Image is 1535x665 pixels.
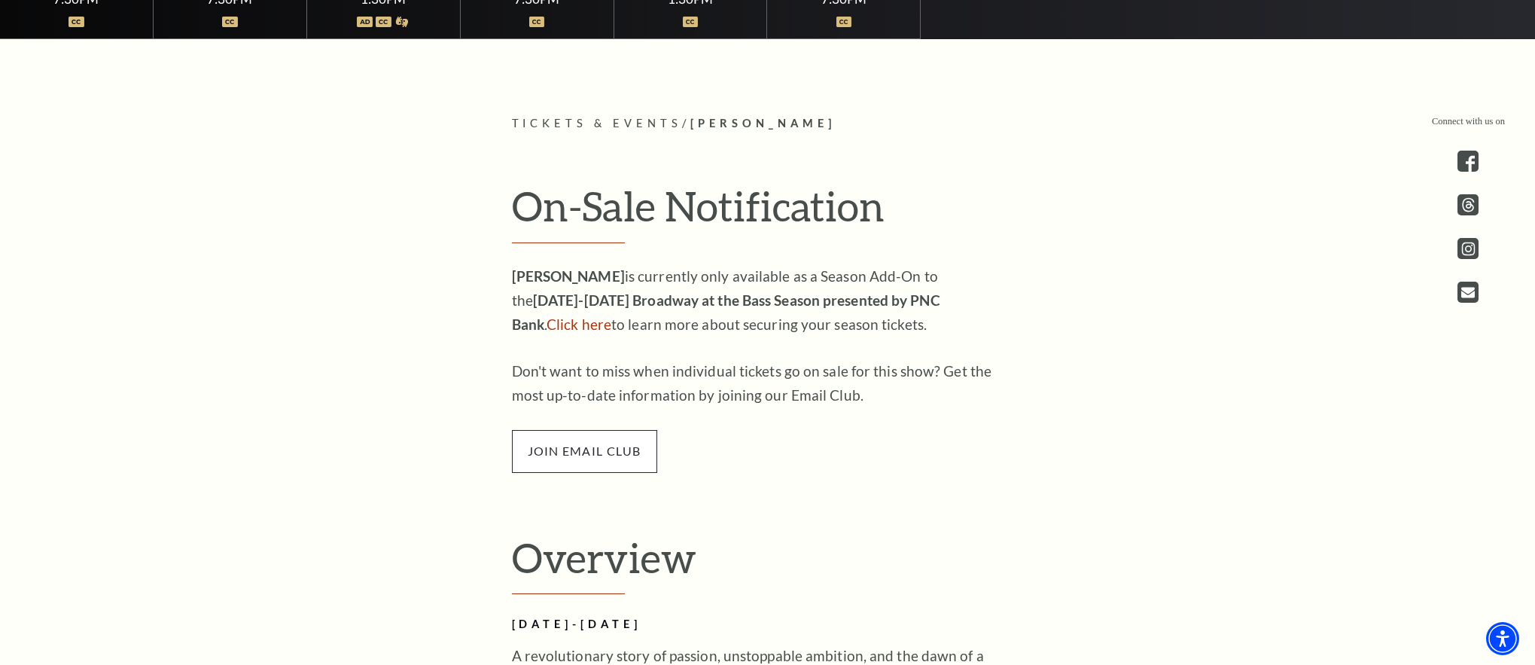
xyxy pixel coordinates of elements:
[512,359,1001,407] p: Don't want to miss when individual tickets go on sale for this show? Get the most up-to-date info...
[512,615,1001,634] h2: [DATE]-[DATE]
[512,267,625,285] strong: [PERSON_NAME]
[1457,282,1479,303] a: Open this option - open in a new tab
[512,533,1024,595] h2: Overview
[512,291,940,333] strong: [DATE]-[DATE] Broadway at the Bass Season presented by PNC Bank
[1432,114,1505,129] p: Connect with us on
[512,114,1024,133] p: /
[690,117,836,130] span: [PERSON_NAME]
[512,264,1001,337] p: is currently only available as a Season Add-On to the . to learn more about securing your season ...
[547,316,611,333] a: Click here to learn more about securing your season tickets
[1457,238,1479,259] a: instagram - open in a new tab
[512,430,657,472] span: join email club
[1486,622,1519,655] div: Accessibility Menu
[1457,151,1479,172] a: facebook - open in a new tab
[512,117,683,130] span: Tickets & Events
[512,182,1024,243] h2: On-Sale Notification
[1457,194,1479,215] a: threads.com - open in a new tab
[512,441,657,459] a: join email club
